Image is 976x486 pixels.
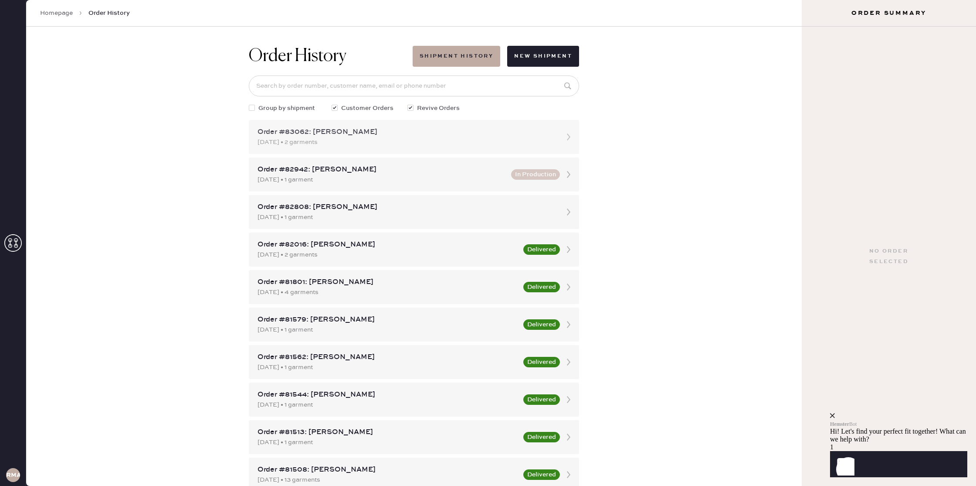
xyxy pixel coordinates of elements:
div: [DATE] • 2 garments [258,250,518,260]
div: Order #82016: [PERSON_NAME] [258,240,518,250]
h1: Order History [249,46,346,67]
td: 83062 [28,332,159,343]
div: Order #83062: [PERSON_NAME] [258,127,555,137]
div: [DATE] • 1 garment [258,438,518,447]
td: 1 [869,159,946,170]
div: Order #82942: [PERSON_NAME] [258,164,506,175]
h3: Order Summary [802,9,976,17]
td: Pants - Reformation - Vida Oatmeal - Size: 04 [150,159,869,170]
span: Revive Orders [417,103,460,113]
div: Order # 83062 [28,69,946,79]
td: Pants - Reformation - Vida Black - Size: 02 [150,170,869,181]
div: [DATE] • 2 garments [258,137,555,147]
button: Delivered [523,394,560,405]
div: [DATE] • 1 garment [258,400,518,410]
a: Homepage [40,9,73,17]
button: Delivered [523,244,560,255]
button: Delivered [523,469,560,480]
button: Delivered [523,282,560,292]
div: Shipment #108040 [28,271,946,282]
th: Order Date [159,320,376,332]
button: In Production [511,169,560,180]
button: Shipment History [413,46,500,67]
div: Order #82808: [PERSON_NAME] [258,202,555,212]
div: # 89265 Zainub Mussa [EMAIL_ADDRESS][DOMAIN_NAME] [28,103,946,134]
div: Order #81513: [PERSON_NAME] [258,427,518,438]
div: Order #81579: [PERSON_NAME] [258,315,518,325]
th: QTY [869,147,946,159]
button: New Shipment [507,46,579,67]
th: # Garments [716,320,946,332]
th: ID [28,147,150,159]
div: [DATE] • 1 garment [258,363,518,372]
div: [DATE] • 1 garment [258,175,506,185]
td: 979923 [28,170,150,181]
img: logo [455,354,519,361]
div: Packing slip [28,58,946,69]
input: Search by order number, customer name, email or phone number [249,75,579,96]
td: 1 [869,170,946,181]
div: Customer information [28,92,946,103]
div: [DATE] • 4 garments [258,287,518,297]
div: Shipment Summary [28,261,946,271]
iframe: Front Chat [830,365,974,484]
div: Order #81508: [PERSON_NAME] [258,465,518,475]
img: logo [474,10,500,37]
td: [DATE] [159,332,376,343]
td: 2 [716,332,946,343]
div: Order #81562: [PERSON_NAME] [258,352,518,363]
td: [PERSON_NAME] [375,332,716,343]
div: Order #81544: [PERSON_NAME] [258,390,518,400]
div: Order #81801: [PERSON_NAME] [258,277,518,287]
div: Orders In Shipment : [28,305,946,316]
th: ID [28,320,159,332]
div: [DATE] • 13 garments [258,475,518,485]
div: No order selected [869,246,908,267]
span: Order History [88,9,130,17]
div: [DATE] • 1 garment [258,325,518,335]
img: logo [474,213,500,239]
span: Group by shipment [258,103,315,113]
button: Delivered [523,432,560,442]
div: Reformation [GEOGRAPHIC_DATA] [28,282,946,292]
span: Customer Orders [341,103,393,113]
h3: RMA [6,472,20,478]
td: 979924 [28,159,150,170]
button: Delivered [523,319,560,330]
th: Customer [375,320,716,332]
th: Description [150,147,869,159]
button: Delivered [523,357,560,367]
img: Logo [455,184,519,191]
div: [DATE] • 1 garment [258,212,555,222]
